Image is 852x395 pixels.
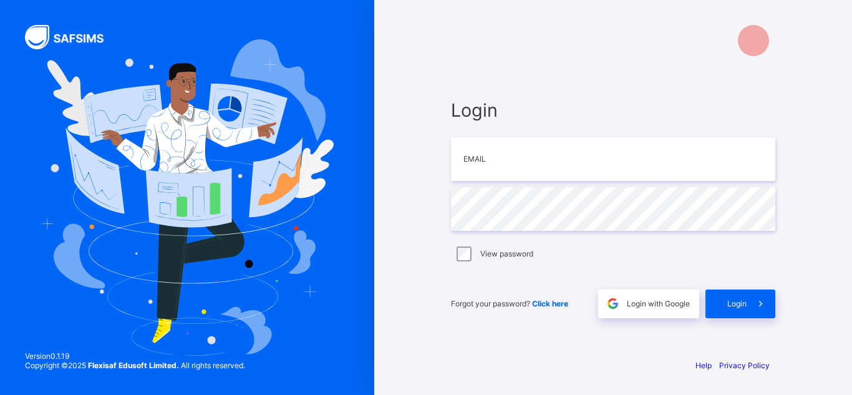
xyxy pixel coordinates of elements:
span: Login [451,99,775,121]
span: Login [727,299,747,308]
span: Forgot your password? [451,299,568,308]
strong: Flexisaf Edusoft Limited. [88,361,179,370]
a: Help [695,361,712,370]
a: Privacy Policy [719,361,770,370]
img: google.396cfc9801f0270233282035f929180a.svg [606,296,620,311]
img: Hero Image [41,39,334,355]
span: Login with Google [627,299,690,308]
span: Version 0.1.19 [25,351,245,361]
a: Click here [532,299,568,308]
label: View password [480,249,533,258]
img: SAFSIMS Logo [25,25,119,49]
span: Copyright © 2025 All rights reserved. [25,361,245,370]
